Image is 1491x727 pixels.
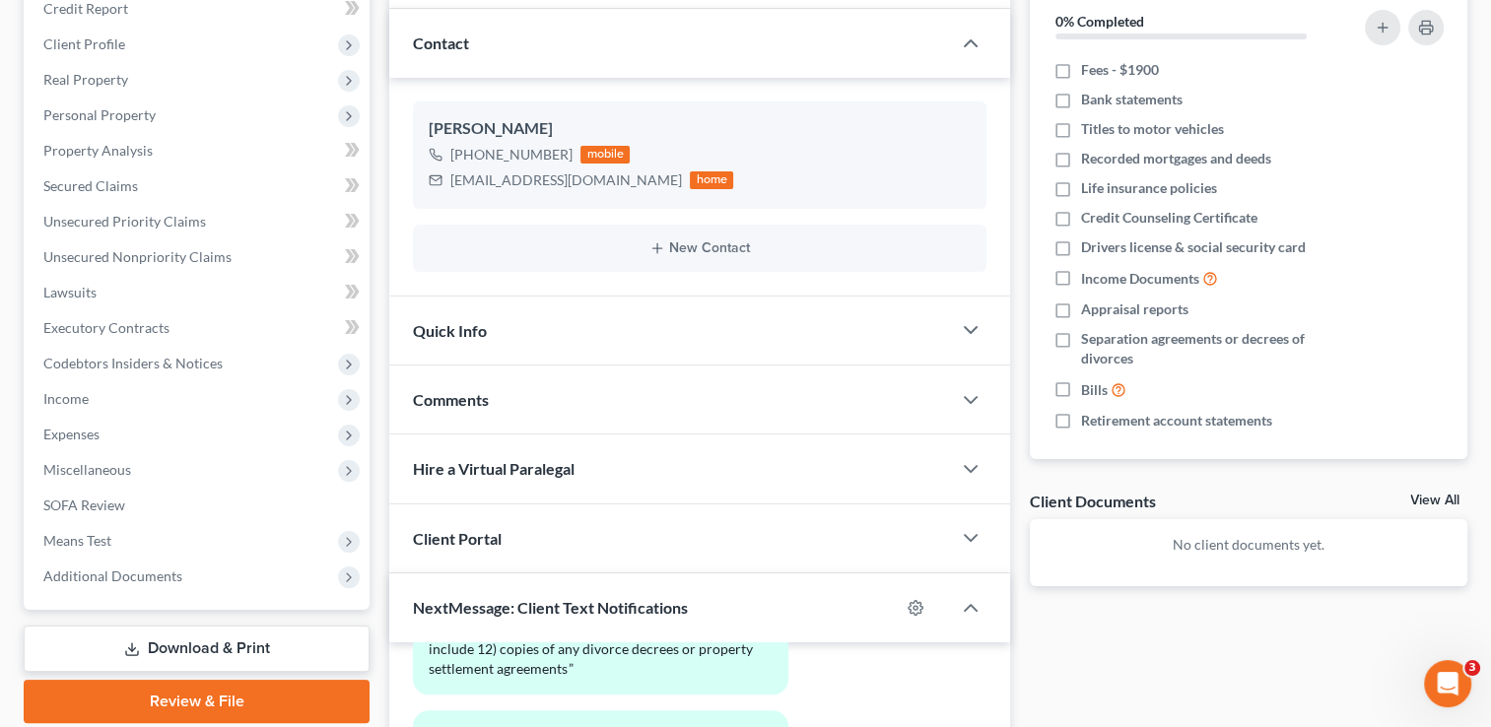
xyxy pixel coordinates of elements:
a: Executory Contracts [28,310,370,346]
a: View All [1410,494,1459,507]
div: mobile [580,146,630,164]
span: Expenses [43,426,100,442]
div: home [690,171,733,189]
span: Income Documents [1081,269,1199,289]
span: Recorded mortgages and deeds [1081,149,1271,168]
span: NextMessage: Client Text Notifications [413,598,688,617]
span: Secured Claims [43,177,138,194]
span: Fees - $1900 [1081,60,1159,80]
div: [PHONE_NUMBER] [450,145,573,165]
a: Lawsuits [28,275,370,310]
strong: 0% Completed [1055,13,1144,30]
span: Property Analysis [43,142,153,159]
div: [PERSON_NAME] [429,117,971,141]
span: Additional Documents [43,567,182,584]
a: SOFA Review [28,488,370,523]
span: Drivers license & social security card [1081,237,1306,257]
span: Credit Counseling Certificate [1081,208,1257,228]
span: Means Test [43,532,111,549]
span: Personal Property [43,106,156,123]
div: ​👍​ to “ 11) copies of any medical bills you want to include 12) copies of any divorce decrees or... [429,620,773,679]
span: Unsecured Priority Claims [43,213,206,230]
span: Unsecured Nonpriority Claims [43,248,232,265]
div: Client Documents [1030,491,1156,511]
div: [EMAIL_ADDRESS][DOMAIN_NAME] [450,170,682,190]
span: Appraisal reports [1081,299,1188,319]
span: 3 [1464,660,1480,676]
span: Contact [413,33,469,52]
span: Comments [413,390,489,409]
span: Hire a Virtual Paralegal [413,459,575,478]
span: Separation agreements or decrees of divorces [1081,329,1341,368]
a: Review & File [24,680,370,723]
span: Titles to motor vehicles [1081,119,1224,139]
span: Miscellaneous [43,461,131,478]
span: Real Property [43,71,128,88]
span: Client Portal [413,529,502,548]
button: New Contact [429,240,971,256]
span: Bank statements [1081,90,1183,109]
a: Download & Print [24,626,370,672]
a: Unsecured Nonpriority Claims [28,239,370,275]
a: Secured Claims [28,168,370,204]
p: No client documents yet. [1046,535,1452,555]
span: Lawsuits [43,284,97,300]
span: Retirement account statements [1081,411,1272,430]
span: Client Profile [43,35,125,52]
iframe: Intercom live chat [1424,660,1471,707]
span: Executory Contracts [43,319,169,336]
span: Codebtors Insiders & Notices [43,355,223,371]
a: Unsecured Priority Claims [28,204,370,239]
span: SOFA Review [43,496,125,513]
a: Property Analysis [28,133,370,168]
span: Income [43,390,89,407]
span: Life insurance policies [1081,178,1217,198]
span: Bills [1081,380,1108,400]
span: Quick Info [413,321,487,340]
